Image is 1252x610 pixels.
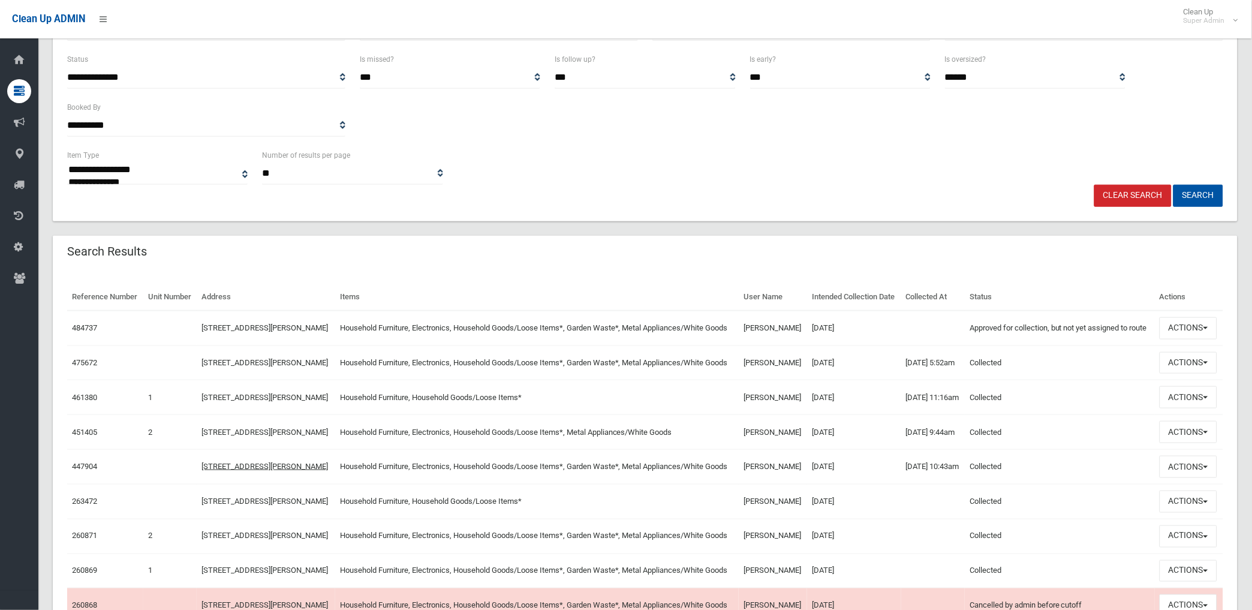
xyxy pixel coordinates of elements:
td: [DATE] 11:16am [901,380,965,415]
td: [DATE] 9:44am [901,415,965,450]
a: 263472 [72,497,97,506]
td: Collected [965,484,1155,519]
th: User Name [739,284,807,311]
a: 260869 [72,566,97,575]
td: [DATE] [807,450,901,485]
td: [PERSON_NAME] [739,519,807,554]
a: [STREET_ADDRESS][PERSON_NAME] [201,497,328,506]
a: 260868 [72,601,97,610]
td: [DATE] 10:43am [901,450,965,485]
a: [STREET_ADDRESS][PERSON_NAME] [201,531,328,540]
td: [DATE] [807,519,901,554]
td: 2 [143,415,197,450]
a: [STREET_ADDRESS][PERSON_NAME] [201,462,328,471]
td: [PERSON_NAME] [739,484,807,519]
small: Super Admin [1184,16,1225,25]
a: 451405 [72,428,97,437]
button: Search [1173,185,1223,207]
label: Number of results per page [262,149,350,162]
button: Actions [1160,525,1217,548]
a: Clear Search [1094,185,1172,207]
label: Booked By [67,101,101,114]
a: [STREET_ADDRESS][PERSON_NAME] [201,428,328,437]
a: [STREET_ADDRESS][PERSON_NAME] [201,358,328,367]
span: Clean Up [1178,7,1237,25]
td: [PERSON_NAME] [739,345,807,380]
td: [DATE] [807,311,901,345]
label: Item Type [67,149,99,162]
td: [DATE] [807,345,901,380]
td: Collected [965,345,1155,380]
td: 1 [143,380,197,415]
td: Household Furniture, Electronics, Household Goods/Loose Items*, Garden Waste*, Metal Appliances/W... [335,345,739,380]
a: [STREET_ADDRESS][PERSON_NAME] [201,393,328,402]
button: Actions [1160,386,1217,408]
td: Collected [965,519,1155,554]
td: Household Furniture, Household Goods/Loose Items* [335,380,739,415]
label: Is missed? [360,53,394,66]
span: Clean Up ADMIN [12,13,85,25]
td: Collected [965,415,1155,450]
a: [STREET_ADDRESS][PERSON_NAME] [201,566,328,575]
td: 2 [143,519,197,554]
td: Collected [965,554,1155,588]
td: [PERSON_NAME] [739,415,807,450]
td: [DATE] [807,415,901,450]
button: Actions [1160,456,1217,478]
th: Reference Number [67,284,143,311]
a: 484737 [72,323,97,332]
label: Status [67,53,88,66]
a: 475672 [72,358,97,367]
label: Is oversized? [945,53,986,66]
td: [PERSON_NAME] [739,554,807,588]
th: Address [197,284,335,311]
td: [DATE] [807,380,901,415]
a: 447904 [72,462,97,471]
button: Actions [1160,352,1217,374]
header: Search Results [53,240,161,263]
a: [STREET_ADDRESS][PERSON_NAME] [201,323,328,332]
th: Items [335,284,739,311]
button: Actions [1160,421,1217,443]
td: [DATE] [807,554,901,588]
td: Household Furniture, Household Goods/Loose Items* [335,484,739,519]
td: Household Furniture, Electronics, Household Goods/Loose Items*, Garden Waste*, Metal Appliances/W... [335,450,739,485]
td: Approved for collection, but not yet assigned to route [965,311,1155,345]
td: Collected [965,450,1155,485]
th: Actions [1155,284,1223,311]
label: Is follow up? [555,53,595,66]
td: Household Furniture, Electronics, Household Goods/Loose Items*, Garden Waste*, Metal Appliances/W... [335,519,739,554]
td: Household Furniture, Electronics, Household Goods/Loose Items*, Garden Waste*, Metal Appliances/W... [335,311,739,345]
th: Intended Collection Date [807,284,901,311]
a: 461380 [72,393,97,402]
a: [STREET_ADDRESS][PERSON_NAME] [201,601,328,610]
th: Status [965,284,1155,311]
button: Actions [1160,491,1217,513]
label: Is early? [750,53,777,66]
a: 260871 [72,531,97,540]
td: [PERSON_NAME] [739,450,807,485]
td: 1 [143,554,197,588]
td: [DATE] 5:52am [901,345,965,380]
th: Collected At [901,284,965,311]
button: Actions [1160,560,1217,582]
td: [PERSON_NAME] [739,311,807,345]
th: Unit Number [143,284,197,311]
td: Household Furniture, Electronics, Household Goods/Loose Items*, Metal Appliances/White Goods [335,415,739,450]
button: Actions [1160,317,1217,339]
td: [DATE] [807,484,901,519]
td: [PERSON_NAME] [739,380,807,415]
td: Collected [965,380,1155,415]
td: Household Furniture, Electronics, Household Goods/Loose Items*, Garden Waste*, Metal Appliances/W... [335,554,739,588]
